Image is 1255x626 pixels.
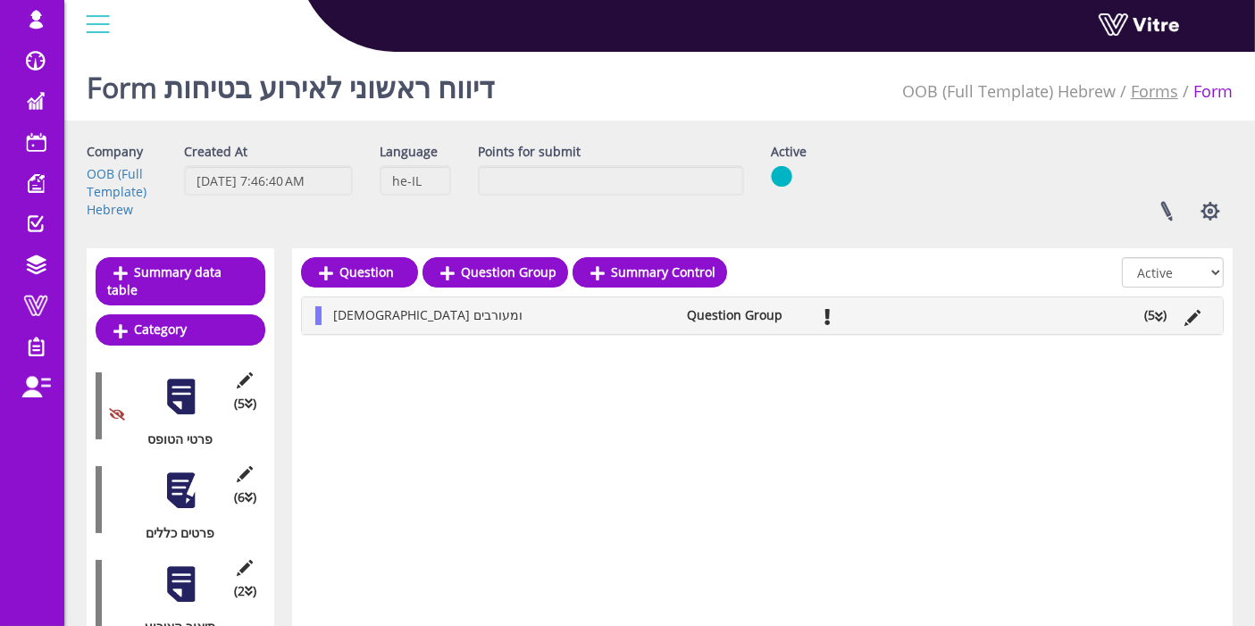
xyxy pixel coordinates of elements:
span: (5 ) [234,395,256,413]
img: yes [771,165,792,188]
a: Category [96,314,265,345]
a: Summary data table [96,257,265,305]
span: [DEMOGRAPHIC_DATA] ומעורבים [333,306,523,323]
a: OOB (Full Template) Hebrew [902,80,1116,102]
li: Question Group [678,306,811,324]
div: פרטים כללים [96,524,252,542]
li: (5 ) [1135,306,1176,324]
span: (2 ) [234,582,256,600]
div: פרטי הטופס [96,430,252,448]
a: Summary Control [573,257,727,288]
label: Active [771,143,807,161]
a: OOB (Full Template) Hebrew [87,165,146,218]
li: Form [1178,80,1233,104]
a: Question [301,257,418,288]
h1: Form דיווח ראשוני לאירוע בטיחות [87,45,494,121]
a: Question Group [423,257,568,288]
label: Points for submit [478,143,581,161]
label: Language [380,143,438,161]
label: Company [87,143,143,161]
label: Created At [184,143,247,161]
a: Forms [1131,80,1178,102]
span: (6 ) [234,488,256,506]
